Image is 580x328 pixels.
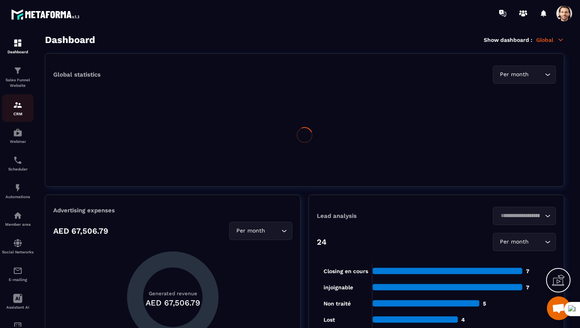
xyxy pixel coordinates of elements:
p: Sales Funnel Website [2,77,34,88]
tspan: injoignable [324,284,353,291]
img: formation [13,38,22,48]
p: Show dashboard : [484,37,532,43]
tspan: Non traité [324,300,351,307]
img: formation [13,100,22,110]
img: automations [13,128,22,137]
p: Automations [2,195,34,199]
p: Social Networks [2,250,34,254]
a: formationformationDashboard [2,32,34,60]
div: Search for option [493,66,556,84]
div: Search for option [493,207,556,225]
span: Per month [498,70,530,79]
img: formation [13,66,22,75]
h3: Dashboard [45,34,95,45]
a: formationformationSales Funnel Website [2,60,34,94]
img: social-network [13,238,22,248]
input: Search for option [530,70,543,79]
input: Search for option [498,212,543,220]
a: Assistant AI [2,288,34,315]
div: Search for option [493,233,556,251]
p: Dashboard [2,50,34,54]
a: automationsautomationsAutomations [2,177,34,205]
img: automations [13,183,22,193]
div: Search for option [229,222,292,240]
a: schedulerschedulerScheduler [2,150,34,177]
input: Search for option [267,227,279,235]
tspan: Lost [324,317,335,323]
img: automations [13,211,22,220]
p: Lead analysis [317,212,436,219]
p: 24 [317,237,327,247]
tspan: Closing en cours [324,268,368,275]
p: Global [536,36,564,43]
a: automationsautomationsWebinar [2,122,34,150]
p: CRM [2,112,34,116]
p: Advertising expenses [53,207,292,214]
input: Search for option [530,238,543,246]
img: email [13,266,22,276]
p: Member area [2,222,34,227]
p: E-mailing [2,277,34,282]
p: Webinar [2,139,34,144]
p: Assistant AI [2,305,34,309]
a: formationformationCRM [2,94,34,122]
a: automationsautomationsMember area [2,205,34,232]
div: Mở cuộc trò chuyện [547,296,571,320]
span: Per month [498,238,530,246]
span: Per month [234,227,267,235]
p: AED 67,506.79 [53,226,108,236]
p: Global statistics [53,71,101,78]
img: scheduler [13,156,22,165]
a: emailemailE-mailing [2,260,34,288]
img: logo [11,7,82,22]
p: Scheduler [2,167,34,171]
a: social-networksocial-networkSocial Networks [2,232,34,260]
